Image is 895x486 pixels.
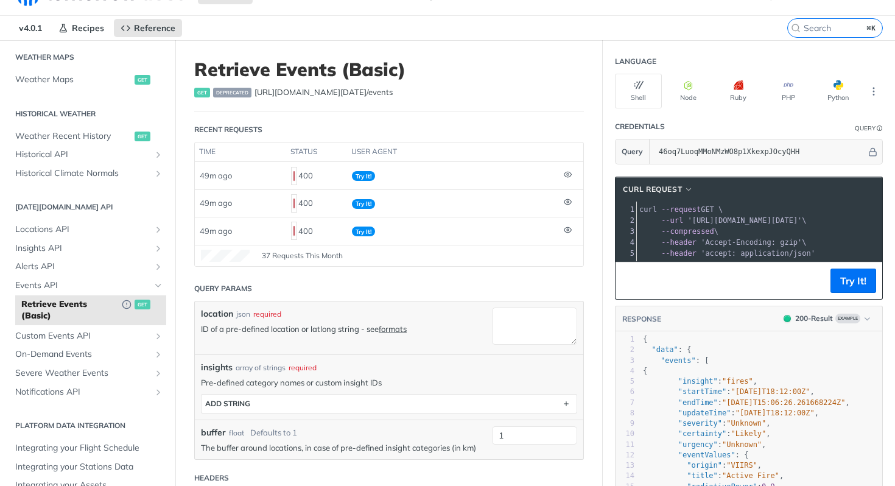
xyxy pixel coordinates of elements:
div: 400 [291,166,342,186]
div: Query Params [194,283,252,294]
div: 3 [616,356,634,366]
span: Retrieve Events (Basic) [21,298,116,322]
button: Python [815,74,862,108]
span: \ [639,216,807,225]
input: apikey [653,139,866,164]
div: 200 - Result [795,313,833,324]
h2: [DATE][DOMAIN_NAME] API [9,202,166,213]
h1: Retrieve Events (Basic) [194,58,584,80]
span: Notifications API [15,386,150,398]
span: : [ [643,356,709,365]
div: 12 [616,450,634,460]
span: Reference [134,23,175,33]
h2: Weather Maps [9,52,166,63]
a: Integrating your Flight Schedule [9,439,166,457]
h2: Historical Weather [9,108,166,119]
span: "eventValues" [678,451,735,459]
span: 49m ago [200,198,232,208]
button: Try It! [830,269,876,293]
div: Headers [194,473,229,484]
span: "startTime" [678,387,726,396]
span: get [135,300,150,309]
span: Insights API [15,242,150,255]
button: Show subpages for Historical Climate Normals [153,169,163,178]
div: 4 [616,237,636,248]
button: Show subpages for On-Demand Events [153,350,163,359]
div: Credentials [615,121,665,132]
span: "Unknown" [726,419,766,428]
div: ADD string [205,399,250,408]
a: Custom Events APIShow subpages for Custom Events API [9,327,166,345]
a: Insights APIShow subpages for Insights API [9,239,166,258]
span: "severity" [678,419,722,428]
span: 400 [293,226,295,236]
button: Show subpages for Severe Weather Events [153,368,163,378]
button: Show subpages for Insights API [153,244,163,253]
span: 49m ago [200,226,232,236]
a: formats [379,324,407,334]
span: On-Demand Events [15,348,150,361]
div: Recent Requests [194,124,262,135]
div: 11 [616,440,634,450]
button: Show subpages for Historical API [153,150,163,160]
p: ID of a pre-defined location or latlong string - see [201,323,486,334]
div: float [229,428,244,438]
th: time [195,143,286,162]
span: Try It! [352,227,375,236]
a: Historical APIShow subpages for Historical API [9,146,166,164]
span: 'accept: application/json' [701,249,815,258]
a: Reference [114,19,182,37]
span: "endTime" [678,398,718,407]
a: Severe Weather EventsShow subpages for Severe Weather Events [9,364,166,382]
span: : , [643,398,850,407]
span: 'Accept-Encoding: gzip' [701,238,802,247]
span: Weather Maps [15,74,132,86]
span: --header [661,249,697,258]
span: Locations API [15,224,150,236]
span: '[URL][DOMAIN_NAME][DATE]' [687,216,802,225]
span: "fires" [722,377,753,386]
div: 2 [616,345,634,355]
button: PHP [765,74,812,108]
div: 9 [616,418,634,429]
div: 3 [616,226,636,237]
span: v4.0.1 [12,19,49,37]
div: 4 [616,366,634,376]
span: "[DATE]T15:06:26.261668224Z" [722,398,845,407]
p: The buffer around locations, in case of pre-defined insight categories (in km) [201,442,486,453]
span: 37 Requests This Month [262,250,343,261]
span: : , [643,440,766,449]
button: Show subpages for Locations API [153,225,163,234]
div: Query [855,124,876,133]
span: Try It! [352,199,375,209]
span: curl [639,205,657,214]
span: 49m ago [200,171,232,180]
span: Try It! [352,171,375,181]
div: QueryInformation [855,124,883,133]
div: 14 [616,471,634,481]
a: Recipes [52,19,111,37]
i: Information [877,125,883,132]
h2: Platform DATA integration [9,420,166,431]
button: Shell [615,74,662,108]
button: Hide [866,146,879,158]
a: Notifications APIShow subpages for Notifications API [9,383,166,401]
div: 7 [616,398,634,408]
span: : { [643,451,749,459]
p: Pre-defined category names or custom insight IDs [201,377,577,388]
span: "Active Fire" [722,471,779,480]
button: Show subpages for Alerts API [153,262,163,272]
a: Historical Climate NormalsShow subpages for Historical Climate Normals [9,164,166,183]
span: Severe Weather Events [15,367,150,379]
span: { [643,335,647,343]
th: user agent [347,143,559,162]
a: Alerts APIShow subpages for Alerts API [9,258,166,276]
span: "insight" [678,377,718,386]
div: 5 [616,376,634,387]
label: buffer [201,426,226,439]
button: Show subpages for Notifications API [153,387,163,397]
div: Defaults to 1 [250,427,297,439]
span: 400 [293,199,295,208]
button: cURL Request [619,183,698,195]
kbd: ⌘K [864,22,879,34]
